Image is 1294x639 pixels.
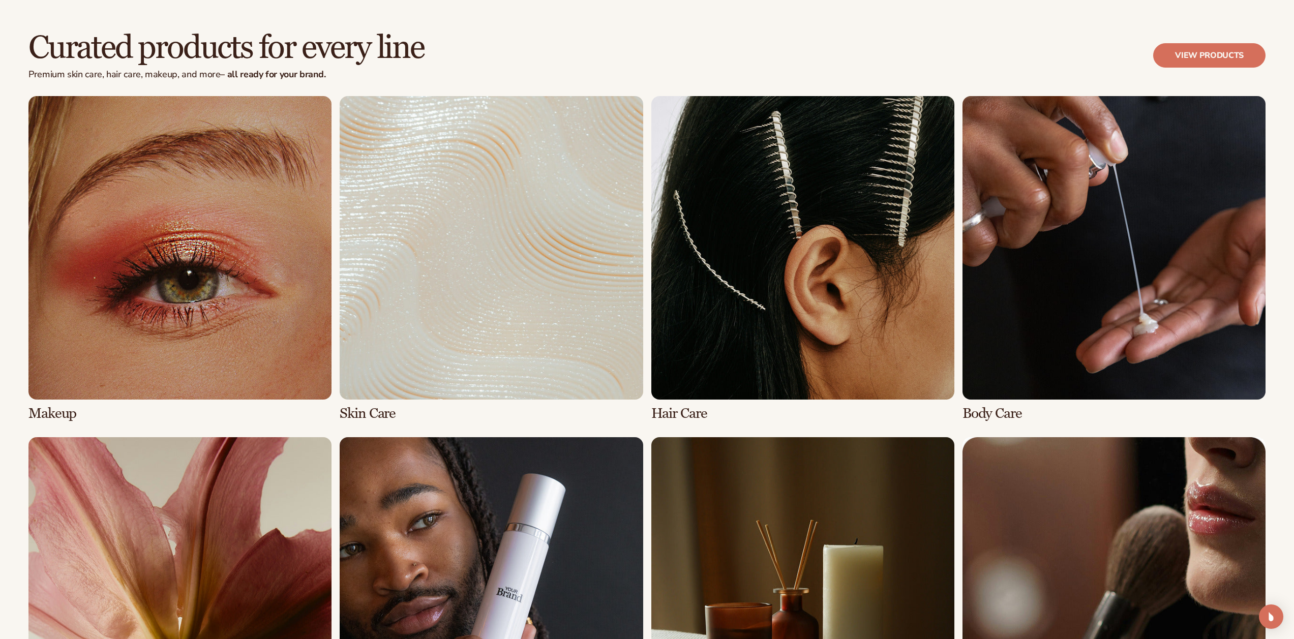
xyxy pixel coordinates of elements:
[651,96,954,421] div: 3 / 8
[962,96,1266,421] div: 4 / 8
[1259,604,1283,629] div: Open Intercom Messenger
[220,68,325,80] strong: – all ready for your brand.
[28,69,424,80] p: Premium skin care, hair care, makeup, and more
[340,406,643,421] h3: Skin Care
[28,96,332,421] div: 1 / 8
[28,406,332,421] h3: Makeup
[651,406,954,421] h3: Hair Care
[340,96,643,421] div: 2 / 8
[1153,43,1266,68] a: View products
[962,406,1266,421] h3: Body Care
[28,31,424,65] h2: Curated products for every line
